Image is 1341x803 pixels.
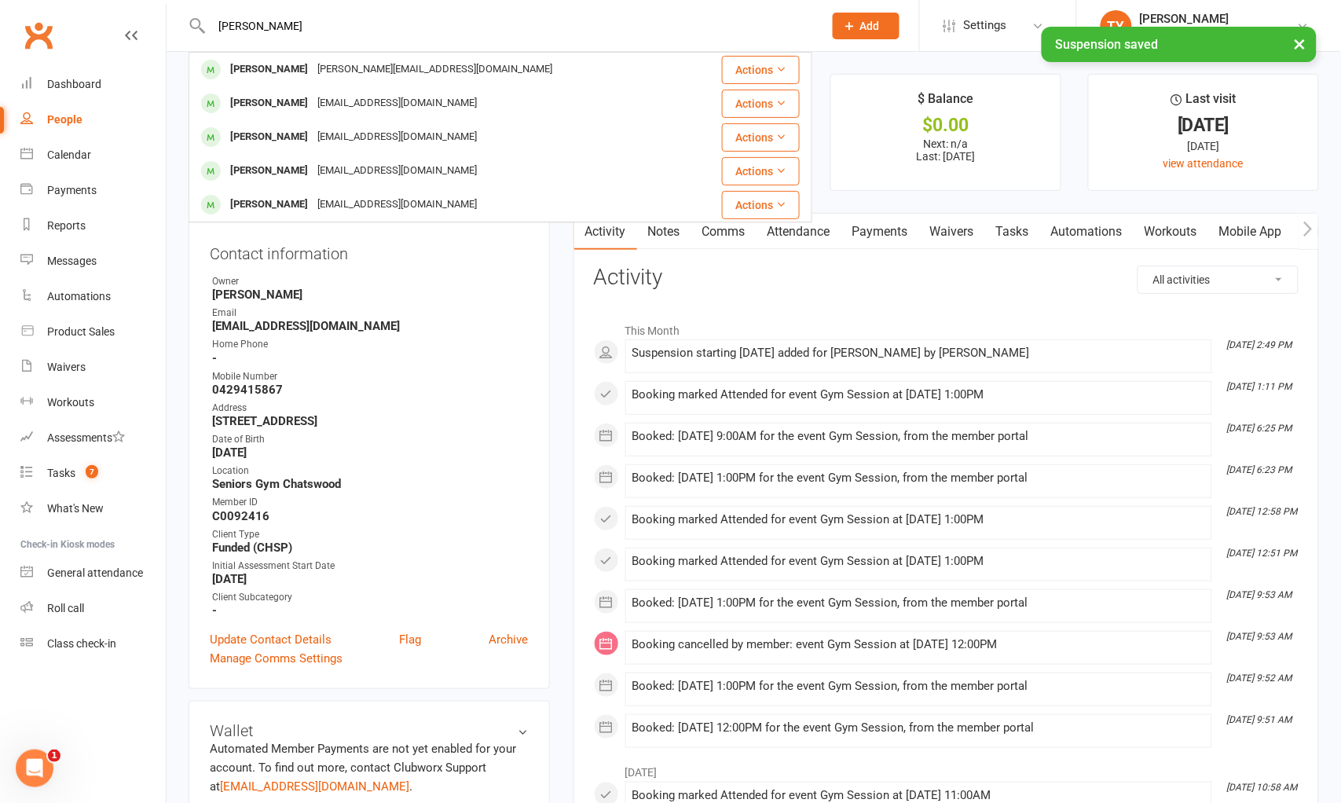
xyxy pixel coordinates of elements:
div: [PERSON_NAME][EMAIL_ADDRESS][DOMAIN_NAME] [313,58,557,81]
button: Actions [722,90,800,118]
a: Archive [489,630,529,649]
h3: Wallet [210,722,529,739]
button: Actions [722,123,800,152]
no-payment-system: Automated Member Payments are not yet enabled for your account. To find out more, contact Clubwor... [210,742,516,794]
div: Booking cancelled by member: event Gym Session at [DATE] 12:00PM [632,638,1205,651]
div: Booking marked Attended for event Gym Session at [DATE] 1:00PM [632,555,1205,568]
div: [EMAIL_ADDRESS][DOMAIN_NAME] [313,193,482,216]
a: Workouts [20,385,166,420]
strong: [EMAIL_ADDRESS][DOMAIN_NAME] [212,319,529,333]
div: Suspension saved [1042,27,1317,62]
div: [PERSON_NAME] [225,159,313,182]
div: Home Phone [212,337,529,352]
i: [DATE] 12:51 PM [1227,548,1298,559]
strong: [DATE] [212,572,529,586]
div: [PERSON_NAME] [225,193,313,216]
div: Booking marked Attended for event Gym Session at [DATE] 1:00PM [632,513,1205,526]
div: Roll call [47,602,84,614]
a: Class kiosk mode [20,626,166,662]
h3: Activity [594,266,1299,290]
a: Calendar [20,137,166,173]
i: [DATE] 9:52 AM [1227,673,1292,684]
a: Assessments [20,420,166,456]
strong: Funded (CHSP) [212,541,529,555]
div: Last visit [1171,89,1236,117]
div: People [47,113,82,126]
div: Booked: [DATE] 1:00PM for the event Gym Session, from the member portal [632,471,1205,485]
strong: C0092416 [212,509,529,523]
i: [DATE] 9:53 AM [1227,631,1292,642]
div: General attendance [47,566,143,579]
a: Product Sales [20,314,166,350]
div: [EMAIL_ADDRESS][DOMAIN_NAME] [313,159,482,182]
div: Workouts [47,396,94,409]
a: Mobile App [1208,214,1293,250]
div: Address [212,401,529,416]
div: Tasks [47,467,75,479]
div: Booked: [DATE] 12:00PM for the event Gym Session, from the member portal [632,721,1205,735]
div: Booking marked Attended for event Gym Session at [DATE] 1:00PM [632,388,1205,401]
a: Waivers [20,350,166,385]
a: Automations [1040,214,1134,250]
a: Reports [20,208,166,244]
strong: 0429415867 [212,383,529,397]
div: Assessments [47,431,125,444]
div: Email [212,306,529,321]
a: Update Contact Details [210,630,332,649]
strong: [DATE] [212,445,529,460]
button: Actions [722,56,800,84]
a: view attendance [1163,157,1244,170]
a: Payments [841,214,919,250]
a: Tasks 7 [20,456,166,491]
div: What's New [47,502,104,515]
div: Booking marked Attended for event Gym Session at [DATE] 11:00AM [632,789,1205,802]
i: [DATE] 9:51 AM [1227,714,1292,725]
span: 7 [86,465,98,478]
a: Tasks [985,214,1040,250]
li: [DATE] [594,756,1299,781]
a: Payments [20,173,166,208]
div: [DATE] [1103,137,1304,155]
a: Automations [20,279,166,314]
a: Clubworx [19,16,58,55]
strong: [PERSON_NAME] [212,288,529,302]
a: Attendance [757,214,841,250]
div: [PERSON_NAME] [225,92,313,115]
div: TY [1101,10,1132,42]
button: Add [833,13,899,39]
a: Activity [574,214,637,250]
a: Dashboard [20,67,166,102]
div: Owner [212,274,529,289]
button: × [1286,27,1314,60]
strong: [STREET_ADDRESS] [212,414,529,428]
li: This Month [594,314,1299,339]
i: [DATE] 6:23 PM [1227,464,1292,475]
div: Client Type [212,527,529,542]
div: Member ID [212,495,529,510]
i: [DATE] 1:11 PM [1227,381,1292,392]
div: Uniting Seniors Gym Chatswood [1140,26,1297,40]
div: [EMAIL_ADDRESS][DOMAIN_NAME] [313,92,482,115]
div: Calendar [47,148,91,161]
div: Mobile Number [212,369,529,384]
a: Manage Comms Settings [210,649,343,668]
a: General attendance kiosk mode [20,555,166,591]
div: [PERSON_NAME] [1140,12,1297,26]
a: Waivers [919,214,985,250]
div: [DATE] [1103,117,1304,134]
div: Automations [47,290,111,302]
span: Settings [964,8,1007,43]
iframe: Intercom live chat [16,750,53,787]
a: [EMAIL_ADDRESS][DOMAIN_NAME] [220,779,409,794]
h3: Contact information [210,239,529,262]
i: [DATE] 12:58 PM [1227,506,1298,517]
div: [EMAIL_ADDRESS][DOMAIN_NAME] [313,126,482,148]
div: [PERSON_NAME] [225,126,313,148]
div: Booked: [DATE] 1:00PM for the event Gym Session, from the member portal [632,680,1205,693]
div: Booked: [DATE] 9:00AM for the event Gym Session, from the member portal [632,430,1205,443]
div: Product Sales [47,325,115,338]
div: Payments [47,184,97,196]
button: Actions [722,157,800,185]
a: Messages [20,244,166,279]
div: Waivers [47,361,86,373]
